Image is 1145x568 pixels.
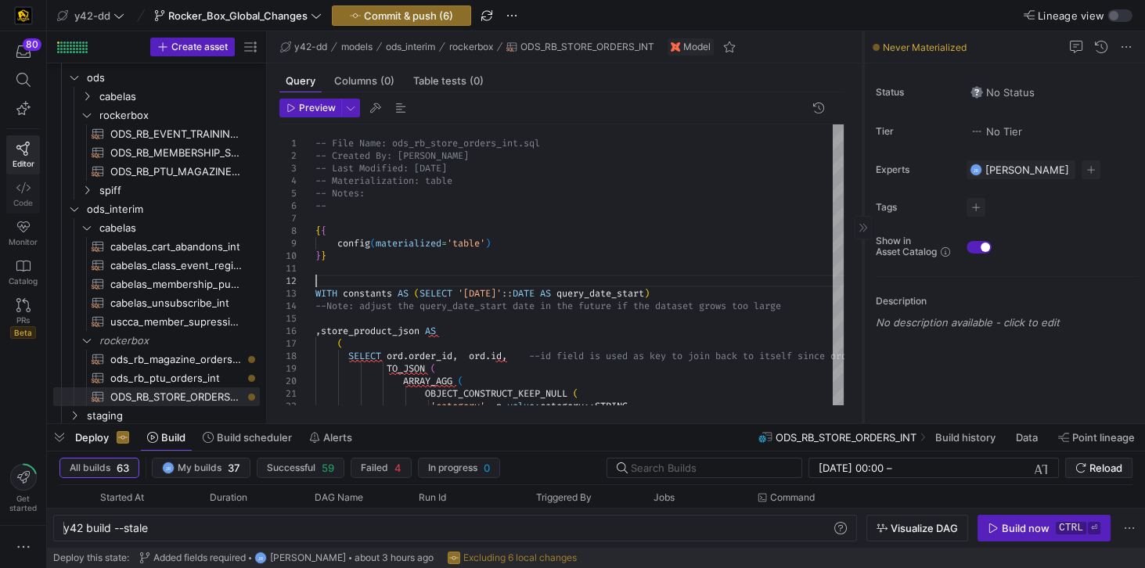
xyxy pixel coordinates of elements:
div: 7 [279,212,297,225]
button: Successful59 [257,458,344,478]
div: 21 [279,387,297,400]
span: { [321,225,326,237]
div: 9 [279,237,297,250]
span: ture if the dataset grows too large [589,300,781,312]
button: Data [1009,424,1048,451]
span: Query [286,76,315,86]
input: Start datetime [819,462,884,474]
span: ODS_RB_STORE_ORDERS_INT​​​​​​​​​​ [110,388,242,406]
span: 0 [484,462,490,474]
span: -- File Name: ods_rb_store_orders_int.sql [315,137,540,149]
span: AS [425,325,436,337]
a: uscca_member_supression_int​​​​​​​​​​ [53,312,260,331]
span: ODS_RB_PTU_MAGAZINE_STORE_ORDERS​​​​​​​​​​ [110,163,242,181]
button: Alerts [302,424,359,451]
a: cabelas_membership_purchase_int​​​​​​​​​​ [53,275,260,293]
span: Create asset [171,41,228,52]
div: 8 [279,225,297,237]
div: 3 [279,162,297,174]
span: Jobs [654,492,675,503]
span: store_product_json [321,325,419,337]
a: ODS_RB_MEMBERSHIP_SALE​​​​​​​​​​ [53,143,260,162]
span: ince order_id is not unique [803,350,951,362]
a: Monitor [6,214,40,253]
span: ods_interim [386,41,435,52]
button: Preview [279,99,341,117]
span: '[DATE]' [458,287,502,300]
div: 20 [279,375,297,387]
span: spiff [99,182,257,200]
span: Tags [876,202,954,213]
span: --id field is used as key to join back to itself s [529,350,803,362]
span: y42 build --stale [63,521,148,534]
span: , [485,400,491,412]
span: ods_rb_magazine_orders_int​​​​​​​​​​ [110,351,242,368]
span: , [452,350,458,362]
img: No tier [970,125,983,138]
img: undefined [671,42,680,52]
button: Commit & push (6) [332,5,471,26]
span: 63 [117,462,129,474]
span: : [535,400,540,412]
div: Press SPACE to select this row. [53,124,260,143]
div: 19 [279,362,297,375]
span: Duration [210,492,247,503]
a: cabelas_unsubscribe_int​​​​​​​​​​ [53,293,260,312]
span: 'category' [430,400,485,412]
a: Catalog [6,253,40,292]
span: ( [414,287,419,300]
a: ODS_RB_EVENT_TRAINING_REGISTRANT​​​​​​​​​​ [53,124,260,143]
span: Model [683,41,711,52]
div: Press SPACE to select this row. [53,237,260,256]
span: Build scheduler [217,431,292,444]
span: -- Last Modified: [DATE] [315,162,447,174]
div: JR [970,164,982,176]
a: PRsBeta [6,292,40,345]
button: Build scheduler [196,424,299,451]
span: My builds [178,462,221,473]
span: config [337,237,370,250]
a: ODS_RB_STORE_ORDERS_INT​​​​​​​​​​ [53,387,260,406]
a: Code [6,174,40,214]
button: Failed4 [351,458,412,478]
span: Command [770,492,815,503]
div: 11 [279,262,297,275]
button: No statusNo Status [967,82,1039,102]
span: query_date_start [556,287,644,300]
span: AS [398,287,409,300]
div: Press SPACE to select this row. [53,368,260,387]
div: Press SPACE to select this row. [53,218,260,237]
button: Rocker_Box_Global_Changes [150,5,326,26]
span: staging [87,407,257,425]
div: Press SPACE to select this row. [53,406,260,425]
img: No status [970,86,983,99]
span: order_id [409,350,452,362]
span: rockerbox [99,106,257,124]
p: Description [876,296,1139,307]
span: PRs [16,315,30,325]
span: -- Notes: [315,187,365,200]
a: ods_rb_ptu_orders_int​​​​​​​​​​ [53,368,260,387]
button: Create asset [150,38,235,56]
div: 15 [279,312,297,325]
button: No tierNo Tier [967,121,1026,142]
span: Data [1016,431,1038,444]
span: ord [387,350,403,362]
button: Build history [928,424,1006,451]
button: models [337,38,376,56]
span: Catalog [9,276,38,286]
span: { [315,225,321,237]
button: JRMy builds37 [152,458,250,478]
span: ODS_RB_STORE_ORDERS_INT [776,431,916,444]
span: In progress [428,462,477,473]
div: 12 [279,275,297,287]
span: rockerbox [99,332,257,350]
span: Successful [267,462,315,473]
span: Triggered By [536,492,592,503]
span: Alerts [323,431,352,444]
span: ARRAY_AGG [403,375,452,387]
div: JR [254,552,267,564]
a: cabelas_cart_abandons_int​​​​​​​​​​ [53,237,260,256]
span: cabelas_class_event_registrants_int​​​​​​​​​​ [110,257,242,275]
div: 1 [279,137,297,149]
